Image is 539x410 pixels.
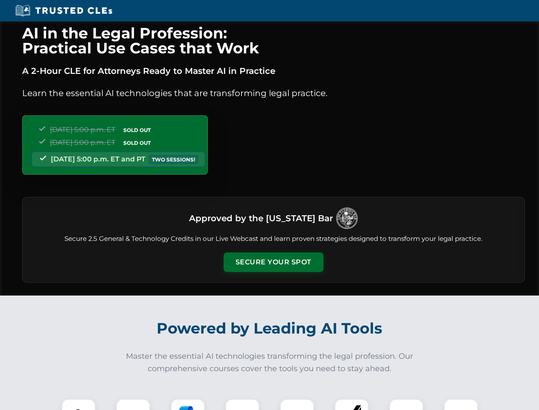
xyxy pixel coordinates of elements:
p: Secure 2.5 General & Technology Credits in our Live Webcast and learn proven strategies designed ... [33,234,514,244]
p: Learn the essential AI technologies that are transforming legal practice. [22,86,525,100]
span: [DATE] 5:00 p.m. ET [50,138,115,146]
h1: AI in the Legal Profession: Practical Use Cases that Work [22,26,525,56]
span: SOLD OUT [120,126,154,135]
span: SOLD OUT [120,138,154,147]
h2: Powered by Leading AI Tools [33,313,506,343]
h3: Approved by the [US_STATE] Bar [189,211,333,226]
p: Master the essential AI technologies transforming the legal profession. Our comprehensive courses... [120,350,419,375]
img: Logo [336,208,358,229]
button: Secure Your Spot [224,252,323,272]
span: [DATE] 5:00 p.m. ET [50,126,115,134]
img: Trusted CLEs [13,4,115,17]
p: A 2-Hour CLE for Attorneys Ready to Master AI in Practice [22,64,525,78]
